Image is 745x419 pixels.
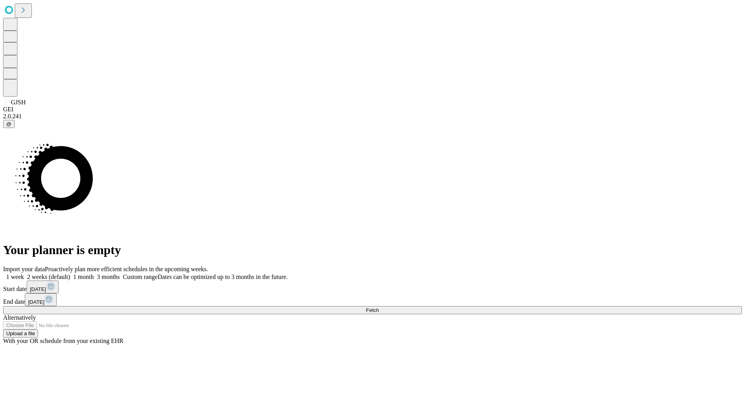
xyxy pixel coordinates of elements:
button: Upload a file [3,329,38,338]
button: @ [3,120,15,128]
span: [DATE] [30,286,46,292]
h1: Your planner is empty [3,243,742,257]
span: 3 months [97,274,120,280]
span: [DATE] [28,299,44,305]
div: Start date [3,280,742,293]
div: GEI [3,106,742,113]
span: @ [6,121,12,127]
span: 2 weeks (default) [27,274,70,280]
div: End date [3,293,742,306]
div: 2.0.241 [3,113,742,120]
span: 1 month [73,274,94,280]
button: [DATE] [27,280,59,293]
span: Custom range [123,274,158,280]
button: [DATE] [25,293,57,306]
span: 1 week [6,274,24,280]
span: Proactively plan more efficient schedules in the upcoming weeks. [45,266,208,272]
span: GJSH [11,99,26,106]
span: With your OR schedule from your existing EHR [3,338,123,344]
button: Fetch [3,306,742,314]
span: Fetch [366,307,379,313]
span: Dates can be optimized up to 3 months in the future. [158,274,288,280]
span: Alternatively [3,314,36,321]
span: Import your data [3,266,45,272]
